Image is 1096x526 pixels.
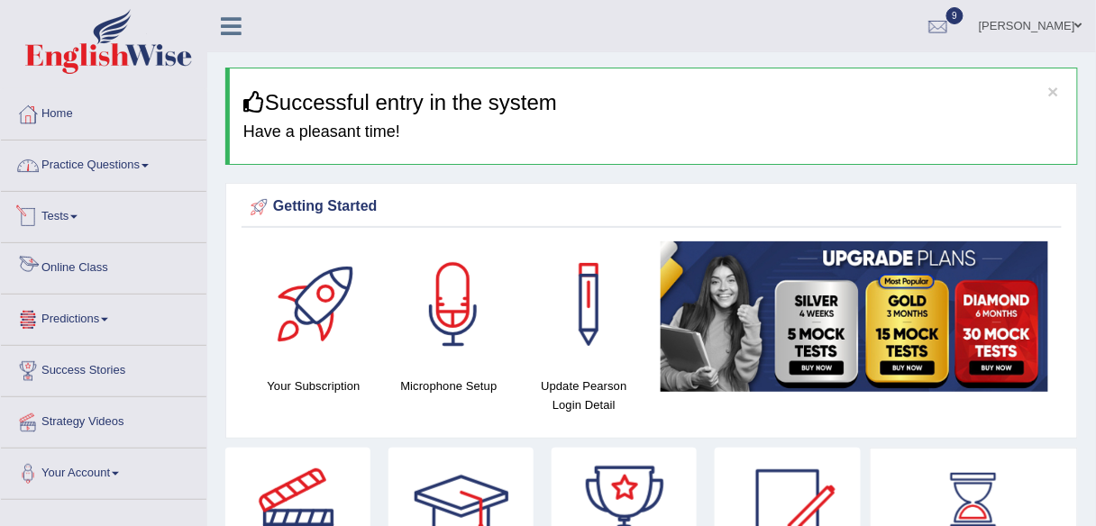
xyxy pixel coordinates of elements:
a: Success Stories [1,346,206,391]
h4: Microphone Setup [390,376,507,395]
h3: Successful entry in the system [243,91,1064,114]
h4: Have a pleasant time! [243,123,1064,141]
h4: Your Subscription [255,376,372,395]
a: Strategy Videos [1,397,206,442]
a: Predictions [1,295,206,340]
a: Your Account [1,449,206,494]
h4: Update Pearson Login Detail [525,376,643,414]
button: × [1048,82,1059,101]
img: small5.jpg [661,241,1048,391]
a: Tests [1,192,206,237]
div: Getting Started [246,194,1057,221]
span: 9 [946,7,964,24]
a: Online Class [1,243,206,288]
a: Home [1,89,206,134]
a: Practice Questions [1,141,206,186]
